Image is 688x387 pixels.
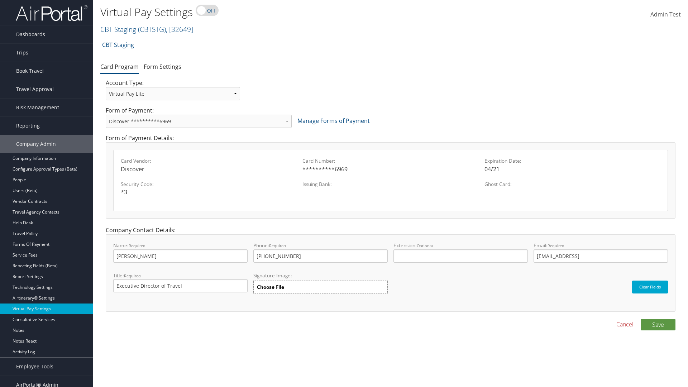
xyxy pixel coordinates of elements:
input: Title:Required [113,279,248,292]
span: Company Admin [16,135,56,153]
a: CBT Staging [102,38,134,52]
small: Required [129,243,145,248]
label: Issuing Bank: [302,181,478,188]
span: Reporting [16,117,40,135]
span: ( CBTSTG ) [138,24,166,34]
a: Form Settings [144,63,181,71]
small: Required [124,273,141,278]
span: Book Travel [16,62,44,80]
label: Phone: [253,242,388,262]
input: Extension:Optional [393,249,528,263]
button: Save [641,319,675,330]
label: Card Number: [302,157,478,164]
label: Signature Image: [253,272,388,281]
img: airportal-logo.png [16,5,87,21]
a: Manage Forms of Payment [297,117,370,125]
div: 04/21 [484,165,660,173]
label: Ghost Card: [484,181,660,188]
div: Form of Payment Details: [100,134,681,226]
span: Dashboards [16,25,45,43]
a: CBT Staging [100,24,193,34]
a: Card Program [100,63,139,71]
a: Admin Test [650,4,681,26]
div: Form of Payment: [100,106,681,134]
input: Name:Required [113,249,248,263]
h1: Virtual Pay Settings [100,5,487,20]
span: Admin Test [650,10,681,18]
label: Name: [113,242,248,262]
div: Account Type: [100,78,245,106]
a: Cancel [616,320,634,329]
label: Email: [534,242,668,262]
label: Expiration Date: [484,157,660,164]
label: Choose File [253,281,388,293]
span: Travel Approval [16,80,54,98]
div: Discover [121,165,297,173]
div: Company Contact Details: [100,226,681,319]
span: Employee Tools [16,358,53,376]
small: Required [269,243,286,248]
label: Extension: [393,242,528,262]
input: Phone:Required [253,249,388,263]
span: Trips [16,44,28,62]
small: Optional [417,243,433,248]
label: Security Code: [121,181,297,188]
button: Clear Fields [632,281,668,293]
label: Card Vendor: [121,157,297,164]
span: Risk Management [16,99,59,116]
label: Title: [113,272,248,292]
small: Required [548,243,564,248]
input: Email:Required [534,249,668,263]
span: , [ 32649 ] [166,24,193,34]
